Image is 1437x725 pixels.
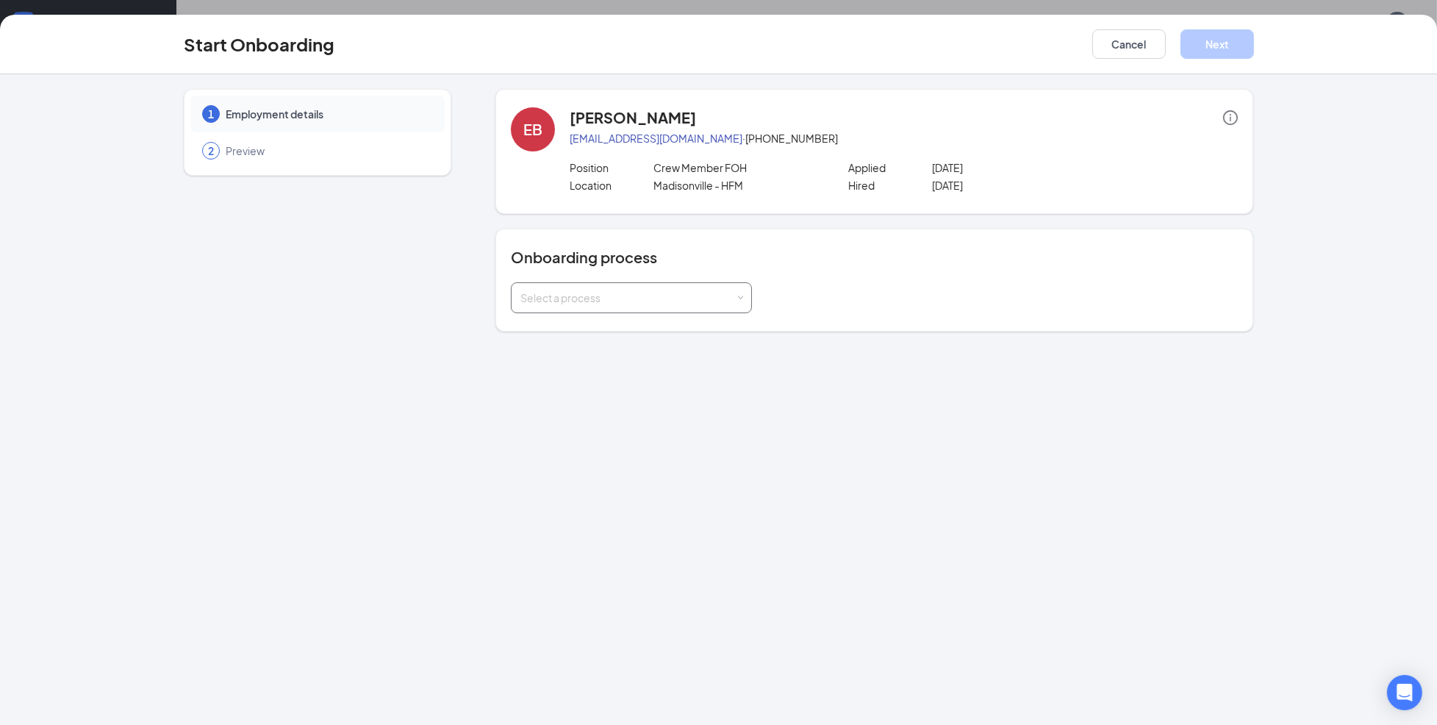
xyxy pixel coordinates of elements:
p: Crew Member FOH [653,160,820,175]
span: Preview [226,143,430,158]
h4: [PERSON_NAME] [570,107,696,128]
p: Madisonville - HFM [653,178,820,193]
button: Cancel [1092,29,1166,59]
h4: Onboarding process [511,247,1238,268]
button: Next [1180,29,1254,59]
span: 2 [208,143,214,158]
p: [DATE] [932,160,1099,175]
p: Hired [848,178,932,193]
div: Select a process [520,290,736,305]
p: · [PHONE_NUMBER] [570,131,1238,146]
div: Open Intercom Messenger [1387,675,1422,710]
span: info-circle [1223,110,1238,125]
a: [EMAIL_ADDRESS][DOMAIN_NAME] [570,132,742,145]
div: EB [523,119,542,140]
p: Location [570,178,653,193]
p: [DATE] [932,178,1099,193]
h3: Start Onboarding [184,32,334,57]
span: Employment details [226,107,430,121]
p: Applied [848,160,932,175]
span: 1 [208,107,214,121]
p: Position [570,160,653,175]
